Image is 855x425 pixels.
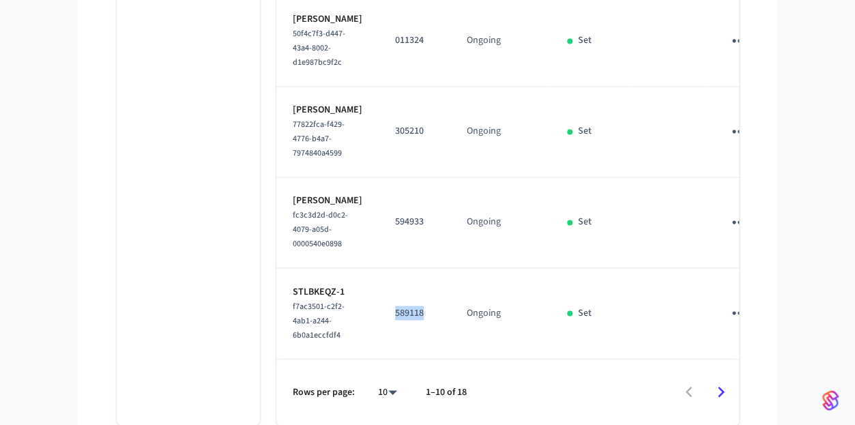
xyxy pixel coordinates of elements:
p: 1–10 of 18 [426,385,467,399]
p: [PERSON_NAME] [293,194,362,208]
p: 594933 [395,215,434,229]
td: Ongoing [450,268,551,359]
p: Set [578,124,592,138]
span: f7ac3501-c2f2-4ab1-a244-6b0a1eccfdf4 [293,300,345,340]
p: Set [578,215,592,229]
p: STLBKEQZ-1 [293,284,362,299]
p: Rows per page: [293,385,355,399]
p: Set [578,306,592,320]
p: 589118 [395,306,434,320]
p: [PERSON_NAME] [293,12,362,27]
p: Set [578,33,592,48]
span: 77822fca-f429-4776-b4a7-7974840a4599 [293,119,345,159]
span: fc3c3d2d-d0c2-4079-a05d-0000540e0898 [293,209,348,250]
td: Ongoing [450,177,551,268]
p: 305210 [395,124,434,138]
span: 50f4c7f3-d447-43a4-8002-d1e987bc9f2c [293,28,345,68]
td: Ongoing [450,87,551,177]
p: 011324 [395,33,434,48]
img: SeamLogoGradient.69752ec5.svg [822,390,839,411]
div: 10 [371,382,404,402]
button: Go to next page [705,376,737,408]
p: [PERSON_NAME] [293,103,362,117]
